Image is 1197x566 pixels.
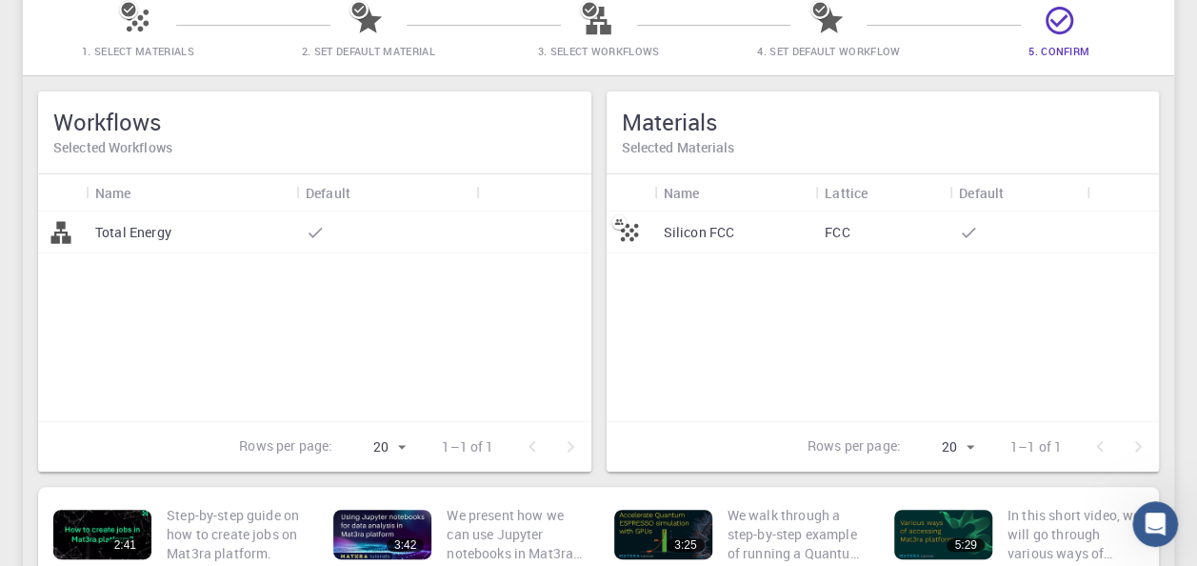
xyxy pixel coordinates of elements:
[38,13,107,30] span: Support
[664,174,700,212] div: Name
[947,538,984,552] div: 5:29
[622,137,1145,158] h6: Selected Materials
[868,177,898,208] button: Sort
[38,174,86,212] div: Icon
[95,223,171,242] p: Total Energy
[86,174,296,212] div: Name
[757,44,900,58] span: 4. Set Default Workflow
[239,436,332,458] p: Rows per page:
[728,506,864,563] p: We walk through a step-by-step example of running a Quantum ESPRESSO job on a GPU enabled node. W...
[296,174,476,212] div: Default
[1004,177,1034,208] button: Sort
[95,174,131,212] div: Name
[442,437,493,456] p: 1–1 of 1
[825,174,868,212] div: Lattice
[1132,501,1178,547] iframe: Intercom live chat
[815,174,949,212] div: Lattice
[302,44,435,58] span: 2. Set Default Material
[664,223,735,242] p: Silicon FCC
[667,538,704,552] div: 3:25
[82,44,194,58] span: 1. Select Materials
[959,174,1004,212] div: Default
[350,177,381,208] button: Sort
[167,506,303,563] p: Step-by-step guide on how to create jobs on Mat3ra platform.
[949,174,1087,212] div: Default
[306,174,350,212] div: Default
[131,177,162,208] button: Sort
[1010,437,1062,456] p: 1–1 of 1
[808,436,901,458] p: Rows per page:
[699,177,729,208] button: Sort
[654,174,816,212] div: Name
[607,174,654,212] div: Icon
[1007,506,1144,563] p: In this short video, we will go through various ways of accessing Mat3ra platform. There are thre...
[908,434,980,461] div: 20
[825,223,849,242] p: FCC
[53,107,576,137] h5: Workflows
[1028,44,1089,58] span: 5. Confirm
[107,538,144,552] div: 2:41
[340,434,411,461] div: 20
[538,44,660,58] span: 3. Select Workflows
[53,137,576,158] h6: Selected Workflows
[387,538,424,552] div: 3:42
[622,107,1145,137] h5: Materials
[447,506,583,563] p: We present how we can use Jupyter notebooks in Mat3ra platform for data analysis.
